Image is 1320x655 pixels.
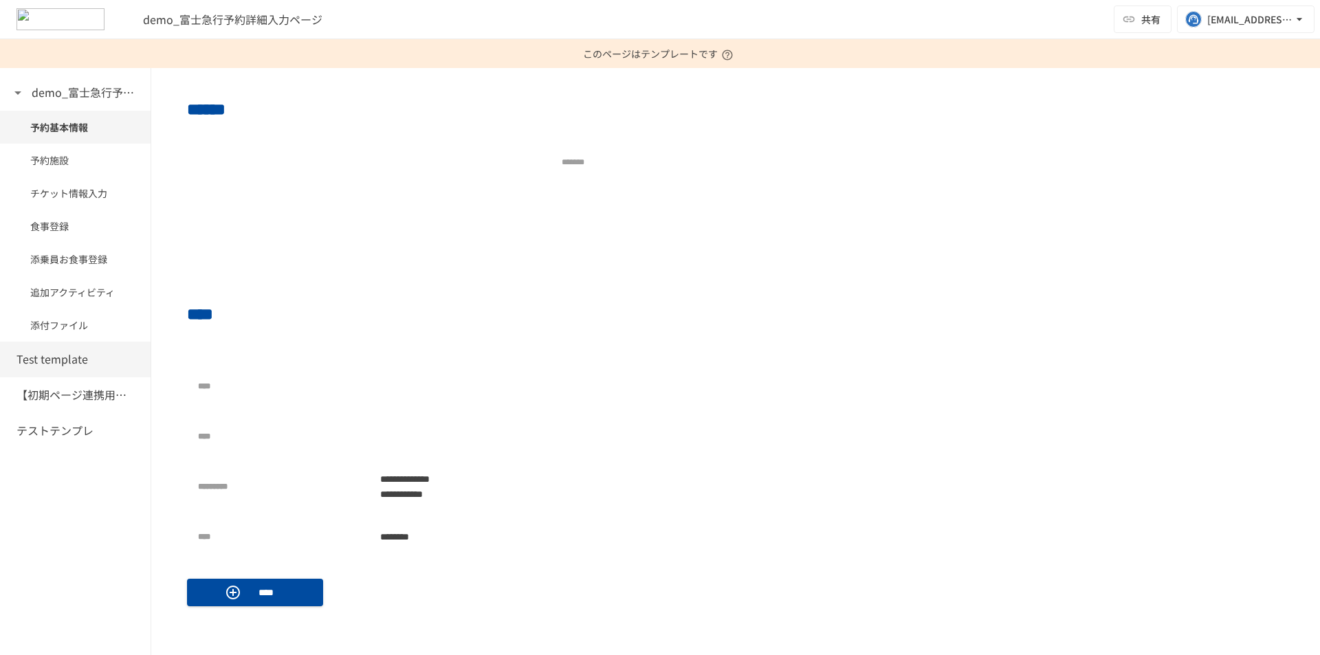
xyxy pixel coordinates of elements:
[1141,12,1160,27] span: 共有
[30,120,120,135] span: 予約基本情報
[143,11,322,27] span: demo_富士急行予約詳細入力ページ
[16,8,104,30] img: eQeGXtYPV2fEKIA3pizDiVdzO5gJTl2ahLbsPaD2E4R
[30,318,120,333] span: 添付ファイル
[1177,5,1314,33] button: [EMAIL_ADDRESS][DOMAIN_NAME]
[30,153,120,168] span: 予約施設
[30,252,120,267] span: 添乗員お食事登録
[30,285,120,300] span: 追加アクティビティ
[583,39,737,68] p: このページはテンプレートです
[16,422,93,440] h6: テストテンプレ
[1207,11,1292,28] div: [EMAIL_ADDRESS][DOMAIN_NAME]
[16,351,88,368] h6: Test template
[32,84,142,102] h6: demo_富士急行予約詳細入力ページ
[16,386,126,404] h6: 【初期ページ連携用】SFAの会社から連携
[30,186,120,201] span: チケット情報入力
[1114,5,1171,33] button: 共有
[30,219,120,234] span: 食事登録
